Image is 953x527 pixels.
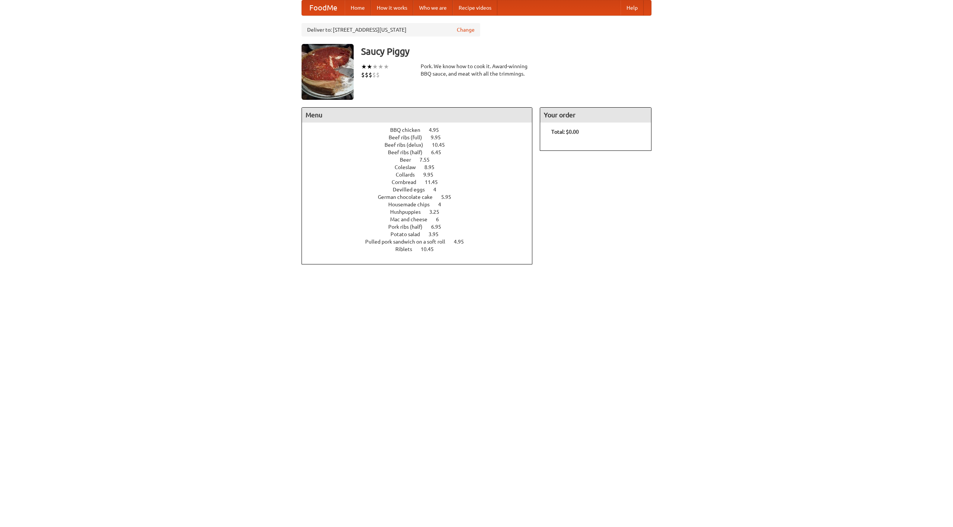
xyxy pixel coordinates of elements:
span: Beef ribs (full) [389,134,430,140]
span: 4.95 [454,239,471,245]
li: ★ [361,63,367,71]
span: Pulled pork sandwich on a soft roll [365,239,453,245]
img: angular.jpg [302,44,354,100]
span: Beef ribs (delux) [385,142,431,148]
a: How it works [371,0,413,15]
a: Who we are [413,0,453,15]
a: Beef ribs (delux) 10.45 [385,142,459,148]
li: ★ [383,63,389,71]
li: $ [365,71,369,79]
a: Coleslaw 8.95 [395,164,448,170]
span: Hushpuppies [390,209,428,215]
span: Pork ribs (half) [388,224,430,230]
span: Devilled eggs [393,187,432,193]
a: Hushpuppies 3.25 [390,209,453,215]
span: BBQ chicken [390,127,428,133]
a: German chocolate cake 5.95 [378,194,465,200]
span: German chocolate cake [378,194,440,200]
li: $ [376,71,380,79]
h4: Menu [302,108,532,123]
a: Help [621,0,644,15]
li: $ [372,71,376,79]
a: Housemade chips 4 [388,201,455,207]
a: Pulled pork sandwich on a soft roll 4.95 [365,239,478,245]
span: Beer [400,157,418,163]
li: ★ [372,63,378,71]
a: BBQ chicken 4.95 [390,127,453,133]
h4: Your order [540,108,651,123]
span: Housemade chips [388,201,437,207]
a: Mac and cheese 6 [390,216,453,222]
span: 7.55 [420,157,437,163]
a: Change [457,26,475,34]
span: 6.45 [431,149,449,155]
span: Riblets [395,246,420,252]
span: 5.95 [441,194,459,200]
li: $ [361,71,365,79]
span: 4 [433,187,444,193]
a: Recipe videos [453,0,497,15]
span: Mac and cheese [390,216,435,222]
span: Cornbread [392,179,424,185]
span: 8.95 [424,164,442,170]
li: ★ [367,63,372,71]
a: Home [345,0,371,15]
a: Beer 7.55 [400,157,443,163]
span: 9.95 [423,172,441,178]
span: 6.95 [431,224,449,230]
a: FoodMe [302,0,345,15]
li: $ [369,71,372,79]
span: 3.25 [429,209,447,215]
div: Deliver to: [STREET_ADDRESS][US_STATE] [302,23,480,36]
a: Cornbread 11.45 [392,179,452,185]
span: 10.45 [421,246,441,252]
span: Collards [396,172,422,178]
a: Collards 9.95 [396,172,447,178]
a: Beef ribs (half) 6.45 [388,149,455,155]
span: 6 [436,216,446,222]
a: Riblets 10.45 [395,246,447,252]
li: ★ [378,63,383,71]
span: 11.45 [425,179,445,185]
span: Potato salad [391,231,427,237]
a: Potato salad 3.95 [391,231,452,237]
div: Pork. We know how to cook it. Award-winning BBQ sauce, and meat with all the trimmings. [421,63,532,77]
span: 9.95 [431,134,448,140]
a: Pork ribs (half) 6.95 [388,224,455,230]
a: Devilled eggs 4 [393,187,450,193]
a: Beef ribs (full) 9.95 [389,134,455,140]
h3: Saucy Piggy [361,44,651,59]
span: Coleslaw [395,164,423,170]
span: Beef ribs (half) [388,149,430,155]
span: 4.95 [429,127,446,133]
span: 4 [438,201,449,207]
span: 3.95 [428,231,446,237]
span: 10.45 [432,142,452,148]
b: Total: $0.00 [551,129,579,135]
